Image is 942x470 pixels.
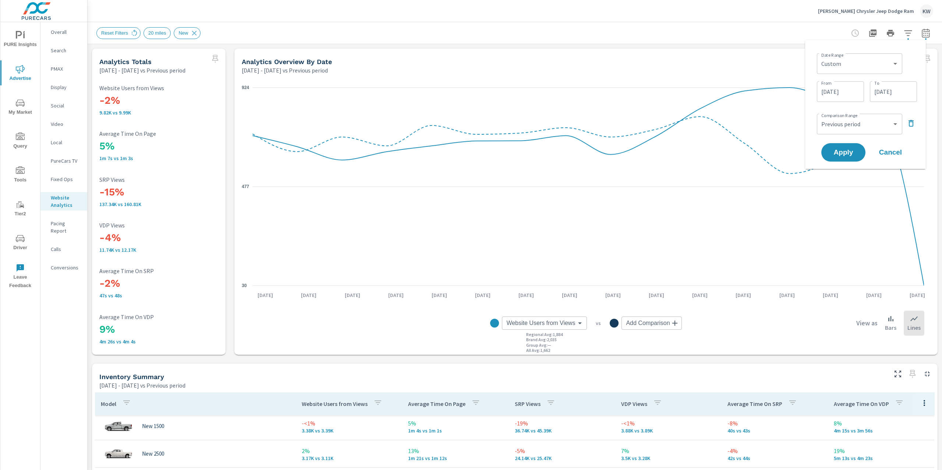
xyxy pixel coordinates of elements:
[621,428,716,434] p: 3,875 vs 3,887
[856,319,878,327] h6: View as
[861,291,887,299] p: [DATE]
[621,446,716,455] p: 7%
[600,291,626,299] p: [DATE]
[101,400,116,407] p: Model
[876,149,905,156] span: Cancel
[99,277,218,290] h3: -2%
[40,192,87,211] div: Website Analytics
[99,155,218,161] p: 1m 7s vs 1m 3s
[727,428,822,434] p: 40s vs 43s
[921,368,933,380] button: Minimize Widget
[174,30,192,36] span: New
[408,455,503,461] p: 1m 21s vs 1m 12s
[99,58,152,66] h5: Analytics Totals
[921,53,933,65] span: Select a preset date range to save this widget
[302,428,396,434] p: 3,381 vs 3,387
[242,283,247,288] text: 30
[883,26,898,40] button: Print Report
[142,450,164,457] p: New 2500
[51,245,81,253] p: Calls
[40,26,87,38] div: Overall
[918,26,933,40] button: Select Date Range
[526,343,551,348] p: Group Avg : —
[209,53,221,65] span: Select a preset date range to save this widget
[51,176,81,183] p: Fixed Ops
[426,291,452,299] p: [DATE]
[0,22,40,293] div: nav menu
[907,323,921,332] p: Lines
[51,102,81,109] p: Social
[99,186,218,198] h3: -15%
[515,455,609,461] p: 24,135 vs 25,465
[99,373,164,381] h5: Inventory Summary
[51,264,81,271] p: Conversions
[40,119,87,130] div: Video
[51,157,81,165] p: PureCars TV
[99,94,218,107] h3: -2%
[513,291,539,299] p: [DATE]
[892,368,904,380] button: Make Fullscreen
[834,455,928,461] p: 5m 13s vs 4m 23s
[621,419,716,428] p: -<1%
[99,85,218,91] p: Website Users from Views
[302,446,396,455] p: 2%
[242,184,249,189] text: 477
[829,149,858,156] span: Apply
[242,58,332,66] h5: Analytics Overview By Date
[408,400,465,407] p: Average Time On Page
[557,291,582,299] p: [DATE]
[526,348,550,353] p: All Avg : 1,662
[99,232,218,244] h3: -4%
[408,446,503,455] p: 13%
[40,218,87,236] div: Pacing Report
[99,176,218,183] p: SRP Views
[302,419,396,428] p: -<1%
[142,423,164,430] p: New 1500
[3,31,38,49] span: PURE Insights
[834,400,889,407] p: Average Time On VDP
[865,26,880,40] button: "Export Report to PDF"
[242,66,328,75] p: [DATE] - [DATE] vs Previous period
[242,85,249,90] text: 924
[727,455,822,461] p: 42s vs 44s
[99,381,185,390] p: [DATE] - [DATE] vs Previous period
[51,139,81,146] p: Local
[40,174,87,185] div: Fixed Ops
[515,400,541,407] p: SRP Views
[834,428,928,434] p: 4m 15s vs 3m 56s
[506,319,575,327] span: Website Users from Views
[302,400,368,407] p: Website Users from Views
[99,201,218,207] p: 137,335 vs 160,809
[174,27,201,39] div: New
[587,320,610,326] p: vs
[302,455,396,461] p: 3,173 vs 3,105
[104,443,133,465] img: glamour
[901,26,916,40] button: Apply Filters
[104,415,133,437] img: glamour
[502,317,587,330] div: Website Users from Views
[51,84,81,91] p: Display
[99,222,218,229] p: VDP Views
[834,419,928,428] p: 8%
[868,143,913,162] button: Cancel
[51,120,81,128] p: Video
[99,140,218,152] h3: 5%
[3,132,38,151] span: Query
[727,446,822,455] p: -4%
[730,291,756,299] p: [DATE]
[818,291,843,299] p: [DATE]
[99,323,218,336] h3: 9%
[727,400,782,407] p: Average Time On SRP
[904,291,930,299] p: [DATE]
[252,291,278,299] p: [DATE]
[51,194,81,209] p: Website Analytics
[821,143,865,162] button: Apply
[408,419,503,428] p: 5%
[99,66,185,75] p: [DATE] - [DATE] vs Previous period
[774,291,800,299] p: [DATE]
[99,314,218,320] p: Average Time On VDP
[383,291,409,299] p: [DATE]
[470,291,496,299] p: [DATE]
[408,428,503,434] p: 1m 4s vs 1m 1s
[526,332,563,337] p: Regional Avg : 1,884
